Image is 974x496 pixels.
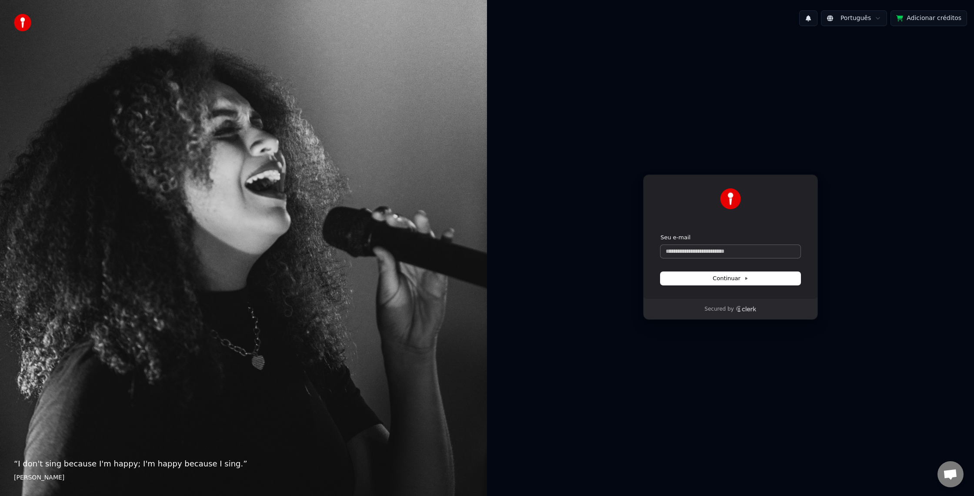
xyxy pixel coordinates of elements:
[14,14,31,31] img: youka
[14,473,473,482] footer: [PERSON_NAME]
[720,188,741,209] img: Youka
[891,10,967,26] button: Adicionar créditos
[736,306,757,312] a: Clerk logo
[704,306,734,313] p: Secured by
[660,234,690,241] label: Seu e-mail
[937,461,964,487] a: Open chat
[660,272,801,285] button: Continuar
[14,458,473,470] p: “ I don't sing because I'm happy; I'm happy because I sing. ”
[713,275,748,282] span: Continuar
